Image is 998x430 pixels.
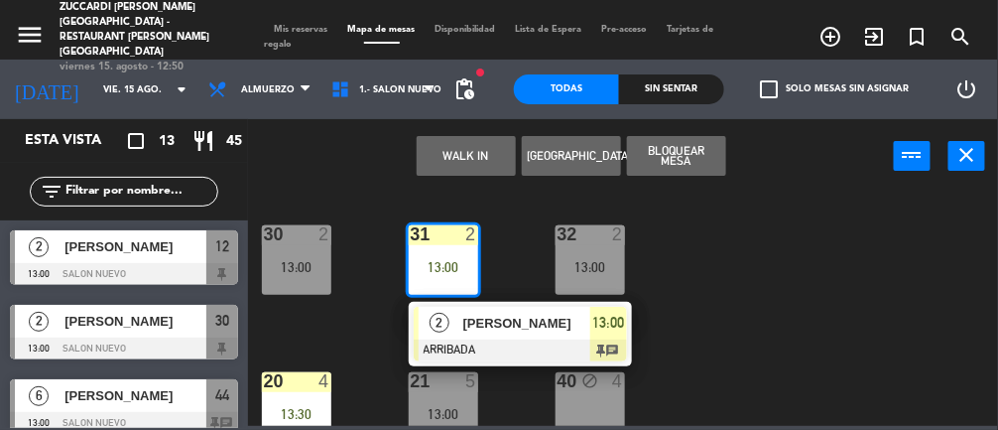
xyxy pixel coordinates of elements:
span: check_box_outline_blank [760,80,778,98]
span: 45 [226,130,242,153]
button: close [948,141,985,171]
div: 30 [264,225,265,243]
span: [PERSON_NAME] [64,385,206,406]
span: 12 [215,234,229,258]
span: 2 [29,312,49,332]
div: 13:00 [262,260,331,274]
div: 13:00 [409,407,478,421]
div: Esta vista [10,129,143,153]
i: power_settings_new [954,77,978,101]
div: 13:30 [262,407,331,421]
div: 4 [612,372,624,390]
div: 32 [558,225,559,243]
div: 13:00 [409,260,478,274]
span: 13 [159,130,175,153]
span: Almuerzo [241,84,295,95]
span: [PERSON_NAME] [64,311,206,332]
div: 2 [318,225,330,243]
span: 6 [29,386,49,406]
span: Lista de Espera [506,25,592,34]
i: crop_square [124,129,148,153]
span: Tarjetas de regalo [265,25,714,49]
span: Mapa de mesas [338,25,426,34]
div: 31 [411,225,412,243]
div: 2 [465,225,477,243]
div: 21 [411,372,412,390]
i: add_circle_outline [818,25,842,49]
span: 1.- SALON NUEVO [359,84,441,95]
i: menu [15,20,45,50]
span: fiber_manual_record [474,67,486,78]
i: restaurant [191,129,215,153]
i: power_input [901,143,925,167]
div: 40 [558,372,559,390]
input: Filtrar por nombre... [63,181,217,203]
button: menu [15,20,45,56]
button: [GEOGRAPHIC_DATA] [522,136,621,176]
span: 30 [215,309,229,333]
span: [PERSON_NAME] [463,313,590,334]
i: search [949,25,973,49]
span: 44 [215,383,229,407]
div: 5 [465,372,477,390]
div: Todas [514,74,619,104]
i: exit_to_app [862,25,886,49]
span: 2 [29,237,49,257]
div: Sin sentar [619,74,724,104]
i: turned_in_not [906,25,930,49]
div: 13:00 [556,260,625,274]
button: Bloquear Mesa [627,136,726,176]
div: 4 [318,372,330,390]
i: close [955,143,979,167]
button: power_input [894,141,931,171]
i: block [581,372,598,389]
div: 20 [264,372,265,390]
i: filter_list [40,180,63,204]
span: Disponibilidad [426,25,506,34]
button: WALK IN [417,136,516,176]
div: 2 [612,225,624,243]
i: arrow_drop_down [170,77,193,101]
label: Solo mesas sin asignar [760,80,909,98]
span: Mis reservas [265,25,338,34]
span: [PERSON_NAME] [64,236,206,257]
span: Pre-acceso [592,25,658,34]
span: 2 [430,313,449,333]
span: pending_actions [452,77,476,101]
span: 13:00 [592,311,624,335]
